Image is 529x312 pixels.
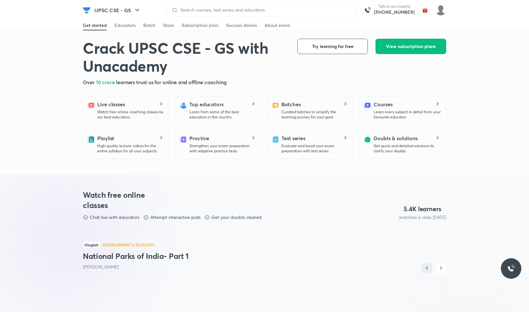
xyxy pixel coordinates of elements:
span: View subscription plans [386,43,436,50]
img: avatar [420,5,430,15]
p: Learn every subject in detail from your favourite educator. [374,109,441,120]
div: Batch [143,22,155,28]
p: Attempt interactive polls [150,214,201,220]
a: Subscription plan [182,20,218,30]
h3: National Parks of India- Part 1 [83,251,446,261]
p: Watch free online coaching classes by our best educators. [97,109,164,120]
img: call-us [361,4,374,17]
h4: 5.4 K learners [404,205,441,213]
h5: Batches [281,100,301,108]
p: High quality lecture videos for the entire syllabus for all your subjects. [97,143,164,154]
h5: Practice [189,134,209,142]
h5: Top educators [189,100,224,108]
span: Hinglish [83,241,100,248]
a: Store [163,20,174,30]
h5: Live classes [97,100,125,108]
p: watched a class [DATE] [399,214,446,220]
div: Success stories [226,22,257,28]
span: Over [83,79,96,85]
a: Educators [114,20,136,30]
p: Get your doubts cleared [211,214,262,220]
button: View subscription plans [375,39,446,54]
img: Company Logo [83,6,91,14]
a: Get started [83,20,107,30]
h5: Test series [281,134,305,142]
div: Educators [114,22,136,28]
h5: Playlist [97,134,114,142]
input: Search courses, test series and educators [178,7,351,12]
span: 10 crore [96,79,116,85]
h5: Courses [374,100,392,108]
img: Diveesha Deevela [435,5,446,16]
button: UPSC CSE - GS [91,4,145,17]
p: Talk to our experts [374,4,415,9]
h5: Doubts & solutions [374,134,418,142]
p: Environment & Ecology [103,243,155,247]
button: Try learning for free [297,39,368,54]
p: Evaluate and boost your exam preparation with test series. [281,143,349,154]
span: learners trust us for online and offline coaching [116,79,227,85]
a: Success stories [226,20,257,30]
div: Store [163,22,174,28]
p: [PERSON_NAME] [83,264,446,270]
a: [PHONE_NUMBER] [374,9,415,15]
p: Strengthen your exam preparation with adaptive practice tests. [189,143,257,154]
div: Get started [83,22,107,28]
h3: Watch free online classes [83,190,157,210]
img: ttu [507,265,515,272]
div: Subscription plan [182,22,218,28]
h1: Crack UPSC CSE - GS with Unacademy [83,39,287,75]
p: Get quick and detailed solutions to clarify your doubts. [374,143,441,154]
p: Curated batches to simplify the learning journey for your goal. [281,109,349,120]
p: Chat live with educators [90,214,139,220]
div: About exam [264,22,290,28]
a: About exam [264,20,290,30]
span: Try learning for free [312,43,353,50]
a: Batch [143,20,155,30]
p: Learn from some of the best educators in the country. [189,109,257,120]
